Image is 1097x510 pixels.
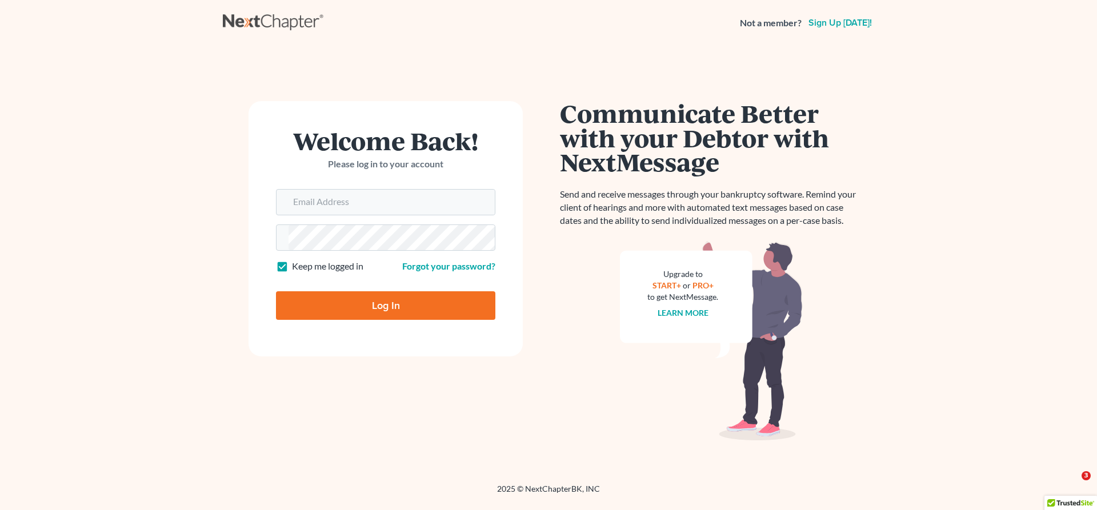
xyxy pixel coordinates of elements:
div: Upgrade to [647,268,718,280]
a: Sign up [DATE]! [806,18,874,27]
input: Log In [276,291,495,320]
span: or [683,280,691,290]
h1: Communicate Better with your Debtor with NextMessage [560,101,863,174]
label: Keep me logged in [292,260,363,273]
div: 2025 © NextChapterBK, INC [223,483,874,504]
a: Learn more [658,308,708,318]
input: Email Address [289,190,495,215]
span: 3 [1082,471,1091,480]
iframe: Intercom live chat [1058,471,1086,499]
a: PRO+ [692,280,714,290]
p: Please log in to your account [276,158,495,171]
p: Send and receive messages through your bankruptcy software. Remind your client of hearings and mo... [560,188,863,227]
a: Forgot your password? [402,260,495,271]
div: to get NextMessage. [647,291,718,303]
h1: Welcome Back! [276,128,495,153]
img: nextmessage_bg-59042aed3d76b12b5cd301f8e5b87938c9018125f34e5fa2b7a6b67550977c72.svg [620,241,803,441]
a: START+ [652,280,681,290]
strong: Not a member? [740,17,802,30]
